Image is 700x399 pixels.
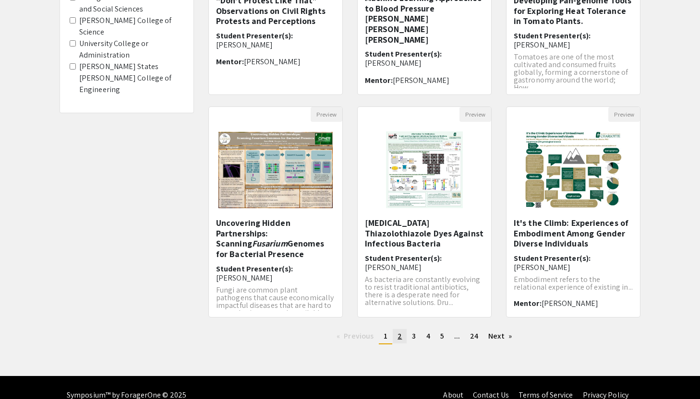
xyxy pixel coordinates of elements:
button: Preview [311,107,342,122]
span: [PERSON_NAME] [244,57,301,67]
p: As bacteria are constantly evolving to resist traditional antibiotics, there is a desperate need ... [365,276,484,306]
span: [PERSON_NAME] [365,58,422,68]
span: [PERSON_NAME] [216,40,273,50]
span: 2 [398,331,402,341]
span: [PERSON_NAME] [514,40,570,50]
h6: Student Presenter(s): [216,264,335,282]
h5: [MEDICAL_DATA] Thiazolothiazole Dyes Against Infectious Bacteria [365,218,484,249]
div: Open Presentation <p><strong>Uncovering Hidden Partnerships: Scanning <em>Fusarium </em>Genomes f... [208,106,343,317]
label: [PERSON_NAME] States [PERSON_NAME] College of Engineering [79,61,184,95]
em: Fusarium [252,238,288,249]
span: ... [454,331,460,341]
span: 3 [412,331,416,341]
h5: It's the Climb: Experiences of Embodiment Among Gender Diverse Individuals [514,218,633,249]
label: University College or Administration [79,38,184,61]
h6: Student Presenter(s): [514,254,633,272]
span: Mentor: [216,57,244,67]
span: Embodiment refers to the relational experience of existing in... [514,274,633,292]
span: [PERSON_NAME] [542,298,598,308]
div: Open Presentation <p>It's the Climb: Experiences of Embodiment Among Gender Diverse Individuals</p> [506,106,640,317]
span: [PERSON_NAME] [365,262,422,272]
span: [PERSON_NAME] [393,75,449,85]
h6: Student Presenter(s): [365,254,484,272]
label: [PERSON_NAME] College of Science [79,15,184,38]
span: 4 [426,331,430,341]
span: Mentor: [365,75,393,85]
p: Fungi are common plant pathogens that cause economically impactful diseases that are hard to cont... [216,286,335,317]
a: Next page [483,329,517,343]
img: <p>It's the Climb: Experiences of Embodiment Among Gender Diverse Individuals</p> [516,122,631,218]
span: Mentor: [514,298,542,308]
span: [PERSON_NAME] [514,262,570,272]
span: 1 [384,331,387,341]
ul: Pagination [208,329,640,344]
img: <p><strong style="color: rgb(0, 0, 0);">Photosensitizer Thiazolothiazole Dyes Against Infectious ... [376,122,472,218]
h6: Student Presenter(s): [514,31,633,49]
button: Preview [459,107,491,122]
div: Open Presentation <p><strong style="color: rgb(0, 0, 0);">Photosensitizer Thiazolothiazole Dyes A... [357,106,492,317]
span: Previous [344,331,374,341]
h5: Uncovering Hidden Partnerships: Scanning Genomes for Bacterial Presence [216,218,335,259]
h6: Student Presenter(s): [216,31,335,49]
button: Preview [608,107,640,122]
span: 5 [440,331,444,341]
p: Tomatoes are one of the most cultivated and consumed fruits globally, forming a cornerstone of ga... [514,53,633,92]
span: [PERSON_NAME] [216,273,273,283]
iframe: Chat [7,356,41,392]
span: 24 [470,331,478,341]
img: <p><strong>Uncovering Hidden Partnerships: Scanning <em>Fusarium </em>Genomes for Bacterial Prese... [209,122,342,218]
h6: Student Presenter(s): [365,49,484,68]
